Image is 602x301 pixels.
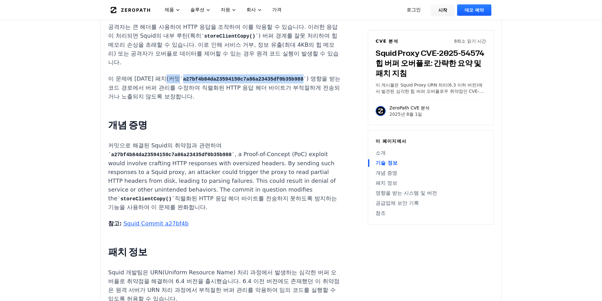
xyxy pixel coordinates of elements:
a: 패치 정보 [376,179,486,187]
a: 공급업체 보안 기록 [376,199,486,207]
img: ZeroPath CVE 분석 [376,106,386,116]
p: ZeroPath CVE 분석 [389,105,430,111]
h6: CVE 분석 [376,38,398,44]
p: 2025년 8월 1일 [389,111,430,117]
code: a27bf4b84da23594150c7a86a23435df0b35b988 [180,77,306,82]
a: 시작 [431,4,455,16]
p: 이 문제에 [DATE] 패치(커밋 ) 영향을 받는 코드 경로에서 버퍼 관리를 수정하여 직렬화된 HTTP 응답 헤더 바이트가 부적절하게 전송되거나 노출되지 않도록 보장합니다. [108,74,341,101]
strong: 참고: [108,220,122,227]
h3: Squid Proxy CVE-2025-54574 힙 버퍼 오버플로: 간략한 요약 및 패치 지침 [376,48,486,78]
h2: 패치 정보 [108,246,341,258]
h6: 이 페이지에서 [376,138,486,144]
p: 공격자는 큰 헤더를 사용하여 HTTP 응답을 조작하여 이를 악용할 수 있습니다. 이러한 응답이 처리되면 Squid의 내부 루틴(특히 ) 버퍼 경계를 잘못 처리하여 힙 메모리 ... [108,23,341,67]
h2: 개념 증명 [108,119,341,131]
code: storeClientCopy() [118,196,175,202]
a: 영향을 받는 시스템 및 버전 [376,189,486,197]
a: 소개 [376,149,486,157]
p: 커밋으로 해결된 Squid의 취약점과 관련하여 , a Proof-of-Concept (PoC) exploit would involve crafting HTTP response... [108,141,341,212]
a: 참조 [376,209,486,217]
a: 데모 예약 [457,4,491,16]
code: storeClientCopy() [201,34,258,39]
a: 개념 증명 [376,169,486,177]
p: 8 최소 읽기 시간 [454,38,486,44]
p: 이 게시물은 Squid Proxy URN 처리(6.3 이하 버전)에서 발견된 심각한 힙 버퍼 오버플로우 취약점인 CVE-2025-54574에 [DATE] 간략한 요약을 제공합... [376,82,486,94]
a: 로그인 [399,4,428,16]
a: Squid Commit a27bf4b [124,220,188,227]
code: a27bf4b84da23594150c7a86a23435df0b35b988 [108,152,235,158]
a: 기술 정보 [376,159,486,167]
